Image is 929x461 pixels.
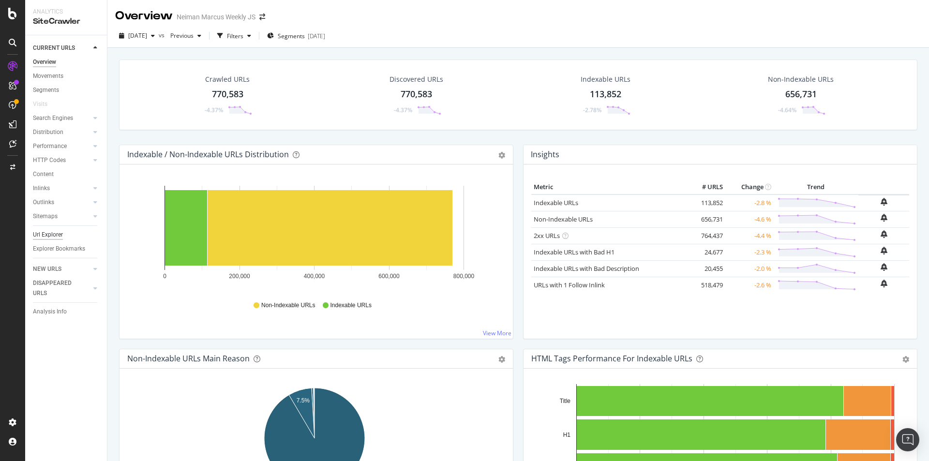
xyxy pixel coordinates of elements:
a: Explorer Bookmarks [33,244,100,254]
div: Non-Indexable URLs [768,74,834,84]
td: -2.3 % [725,244,774,260]
td: -2.6 % [725,277,774,293]
a: Indexable URLs with Bad Description [534,264,639,273]
div: Discovered URLs [390,74,443,84]
div: HTML Tags Performance for Indexable URLs [531,354,692,363]
div: 113,852 [590,88,621,101]
text: 7.5% [297,397,310,404]
div: Segments [33,85,59,95]
div: Url Explorer [33,230,63,240]
div: gear [902,356,909,363]
div: Inlinks [33,183,50,193]
th: Metric [531,180,687,194]
div: arrow-right-arrow-left [259,14,265,20]
div: Movements [33,71,63,81]
div: bell-plus [881,214,887,222]
text: 0 [163,273,166,280]
div: bell-plus [881,230,887,238]
text: 400,000 [304,273,325,280]
a: Analysis Info [33,307,100,317]
a: Url Explorer [33,230,100,240]
div: Indexable URLs [581,74,630,84]
a: Inlinks [33,183,90,193]
div: -4.37% [205,106,223,114]
a: 2xx URLs [534,231,560,240]
div: Performance [33,141,67,151]
a: Search Engines [33,113,90,123]
svg: A chart. [127,180,502,292]
div: Explorer Bookmarks [33,244,85,254]
button: Segments[DATE] [263,28,329,44]
td: 113,852 [687,194,725,211]
div: Indexable / Non-Indexable URLs Distribution [127,149,289,159]
div: gear [498,152,505,159]
div: bell-plus [881,280,887,287]
div: bell-plus [881,247,887,254]
div: 770,583 [212,88,243,101]
td: 656,731 [687,211,725,227]
span: Non-Indexable URLs [261,301,315,310]
span: Segments [278,32,305,40]
div: Analysis Info [33,307,67,317]
div: HTTP Codes [33,155,66,165]
div: bell-plus [881,263,887,271]
a: Sitemaps [33,211,90,222]
div: DISAPPEARED URLS [33,278,82,298]
td: 764,437 [687,227,725,244]
a: Non-Indexable URLs [534,215,593,223]
a: Visits [33,99,57,109]
div: -4.64% [778,106,796,114]
a: View More [483,329,511,337]
td: 20,455 [687,260,725,277]
div: 656,731 [785,88,817,101]
a: URLs with 1 Follow Inlink [534,281,605,289]
a: Outlinks [33,197,90,208]
div: Open Intercom Messenger [896,428,919,451]
a: Content [33,169,100,179]
text: 800,000 [453,273,475,280]
span: Previous [166,31,194,40]
text: 600,000 [378,273,400,280]
div: -4.37% [394,106,412,114]
div: Neiman Marcus Weekly JS [177,12,255,22]
div: Distribution [33,127,63,137]
td: -2.8 % [725,194,774,211]
td: -4.6 % [725,211,774,227]
div: Content [33,169,54,179]
div: NEW URLS [33,264,61,274]
a: Distribution [33,127,90,137]
button: Filters [213,28,255,44]
a: CURRENT URLS [33,43,90,53]
div: SiteCrawler [33,16,99,27]
button: [DATE] [115,28,159,44]
a: HTTP Codes [33,155,90,165]
a: Segments [33,85,100,95]
div: Search Engines [33,113,73,123]
div: Overview [115,8,173,24]
div: Crawled URLs [205,74,250,84]
a: Indexable URLs with Bad H1 [534,248,614,256]
div: Non-Indexable URLs Main Reason [127,354,250,363]
div: gear [498,356,505,363]
div: 770,583 [401,88,432,101]
td: -2.0 % [725,260,774,277]
div: [DATE] [308,32,325,40]
div: CURRENT URLS [33,43,75,53]
div: Analytics [33,8,99,16]
th: # URLS [687,180,725,194]
th: Change [725,180,774,194]
div: Filters [227,32,243,40]
a: Movements [33,71,100,81]
text: Title [560,398,571,404]
div: Outlinks [33,197,54,208]
div: Overview [33,57,56,67]
a: NEW URLS [33,264,90,274]
div: Visits [33,99,47,109]
td: -4.4 % [725,227,774,244]
text: 200,000 [229,273,250,280]
td: 518,479 [687,277,725,293]
div: Sitemaps [33,211,58,222]
span: 2025 Sep. 29th [128,31,147,40]
span: Indexable URLs [330,301,372,310]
